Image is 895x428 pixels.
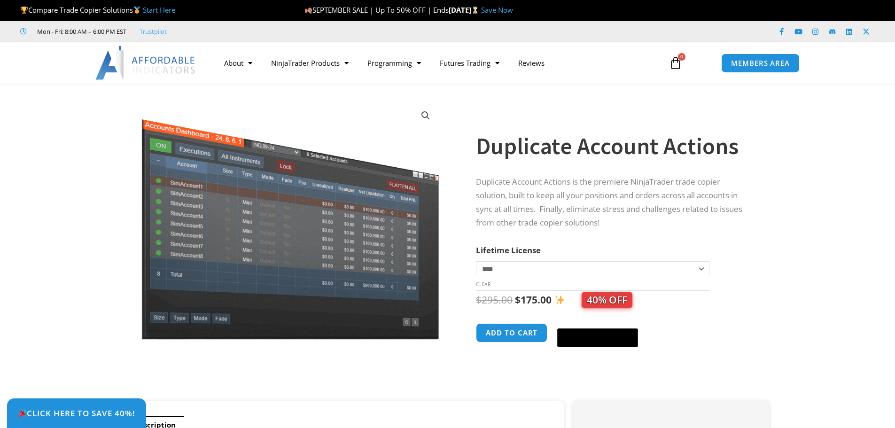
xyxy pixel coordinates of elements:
[95,46,196,80] img: LogoAI | Affordable Indicators – NinjaTrader
[358,52,430,74] a: Programming
[449,5,481,15] strong: [DATE]
[143,5,175,15] a: Start Here
[557,328,638,347] button: Buy with GPay
[476,293,482,306] span: $
[555,295,565,305] img: ✨
[140,26,167,37] a: Trustpilot
[215,52,658,74] nav: Menu
[476,281,490,288] a: Clear options
[139,100,441,340] img: Screenshot 2024-08-26 15414455555
[476,293,513,306] bdi: 295.00
[481,5,513,15] a: Save Now
[515,293,521,306] span: $
[430,52,509,74] a: Futures Trading
[721,54,800,73] a: MEMBERS AREA
[417,107,434,124] a: View full-screen image gallery
[215,52,262,74] a: About
[476,175,750,230] p: Duplicate Account Actions is the premiere NinjaTrader trade copier solution, built to keep all yo...
[35,26,126,37] span: Mon - Fri: 8:00 AM – 6:00 PM EST
[21,7,28,14] img: 🏆
[262,52,358,74] a: NinjaTrader Products
[678,53,685,61] span: 0
[476,245,541,256] label: Lifetime License
[555,322,640,326] iframe: Secure express checkout frame
[18,409,26,417] img: 🎉
[20,5,175,15] span: Compare Trade Copier Solutions
[582,292,632,308] span: 40% OFF
[7,398,146,428] a: 🎉Click Here to save 40%!
[304,5,449,15] span: SEPTEMBER SALE | Up To 50% OFF | Ends
[509,52,554,74] a: Reviews
[731,60,790,67] span: MEMBERS AREA
[515,293,552,306] bdi: 175.00
[476,130,750,163] h1: Duplicate Account Actions
[476,323,547,342] button: Add to cart
[18,409,135,417] span: Click Here to save 40%!
[655,49,696,77] a: 0
[133,7,140,14] img: 🥇
[472,7,479,14] img: ⌛
[305,7,312,14] img: 🍂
